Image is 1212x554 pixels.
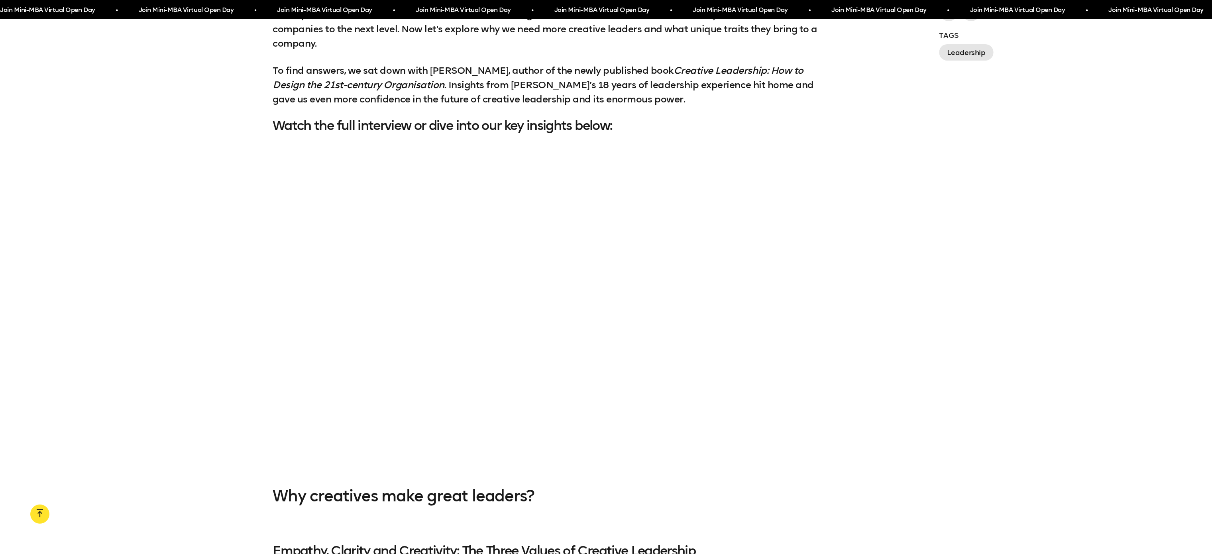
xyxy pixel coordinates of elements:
[273,8,818,51] p: In our previous articles, we've shared how creatives can get into the boardroom and the skills th...
[947,3,949,18] span: •
[273,63,818,106] p: To find answers, we sat down with [PERSON_NAME], author of the newly published book . Insights fr...
[1085,3,1087,18] span: •
[808,3,810,18] span: •
[939,31,1182,40] h6: Tags
[115,3,117,18] span: •
[393,3,395,18] span: •
[273,487,818,505] h3: Why creatives make great leaders?
[670,3,672,18] span: •
[273,157,818,461] iframe: Why Creatives Make Great Leaders | Rama Gheerawo
[531,3,533,18] span: •
[254,3,256,18] span: •
[273,119,818,132] h4: Watch the full interview or dive into our key insights below:
[939,44,994,61] a: Leadership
